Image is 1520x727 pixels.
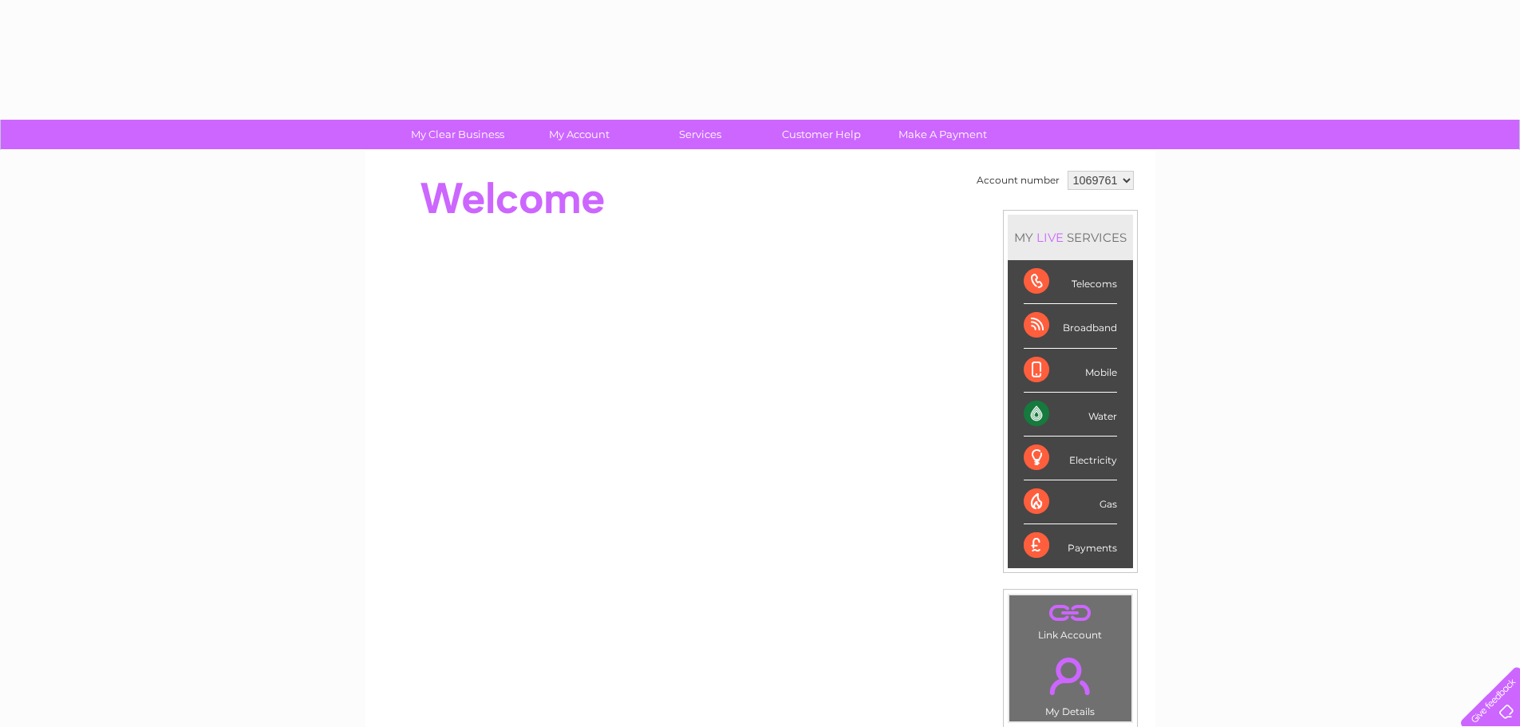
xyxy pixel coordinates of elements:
[1013,648,1127,704] a: .
[1024,437,1117,480] div: Electricity
[513,120,645,149] a: My Account
[392,120,523,149] a: My Clear Business
[1024,349,1117,393] div: Mobile
[634,120,766,149] a: Services
[1009,595,1132,645] td: Link Account
[756,120,887,149] a: Customer Help
[1008,215,1133,260] div: MY SERVICES
[1024,304,1117,348] div: Broadband
[973,167,1064,194] td: Account number
[1024,524,1117,567] div: Payments
[1009,644,1132,722] td: My Details
[1013,599,1127,627] a: .
[1033,230,1067,245] div: LIVE
[1024,480,1117,524] div: Gas
[877,120,1009,149] a: Make A Payment
[1024,260,1117,304] div: Telecoms
[1024,393,1117,437] div: Water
